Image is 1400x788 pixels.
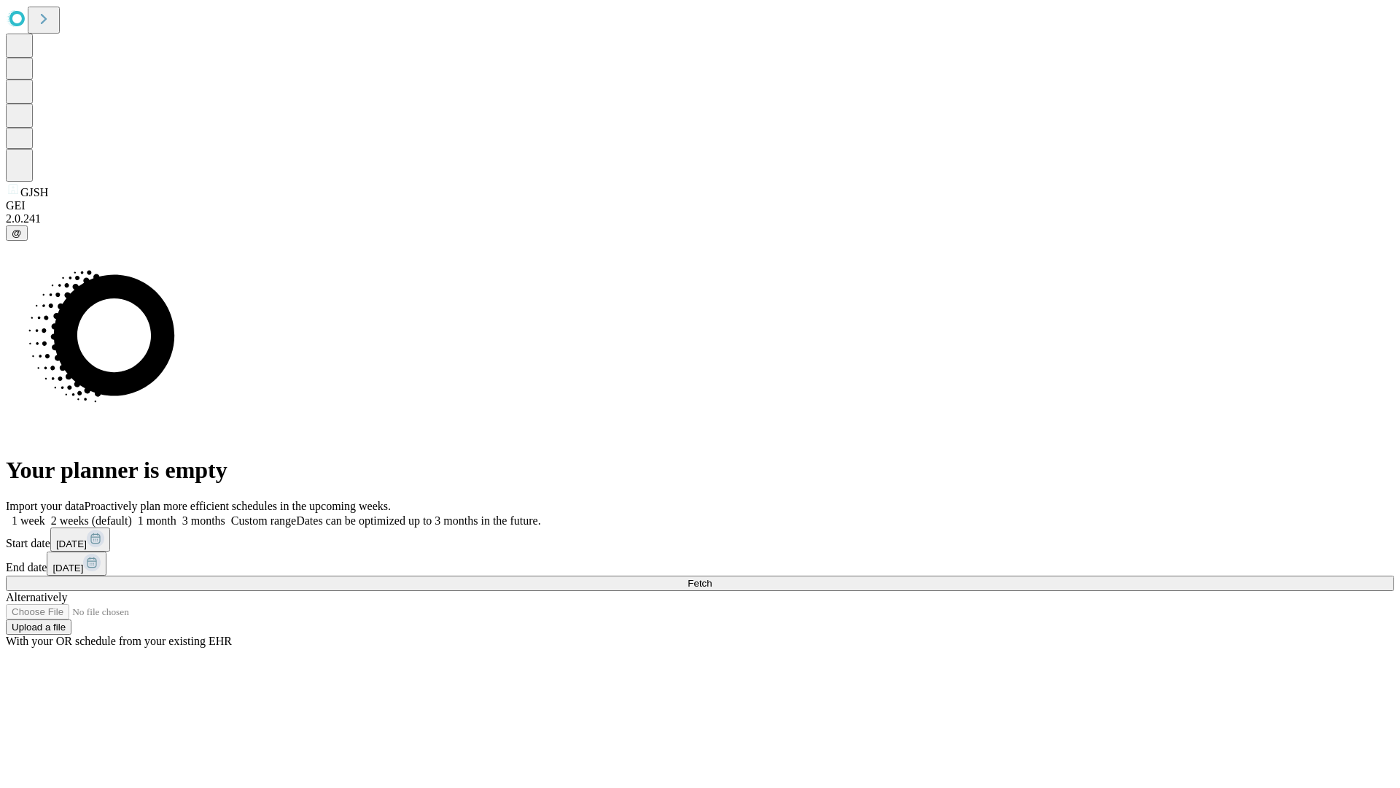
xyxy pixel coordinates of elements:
span: [DATE] [52,563,83,573]
span: Custom range [231,514,296,527]
div: 2.0.241 [6,212,1394,225]
h1: Your planner is empty [6,457,1394,484]
div: End date [6,552,1394,576]
div: Start date [6,528,1394,552]
span: Alternatively [6,591,67,603]
span: 2 weeks (default) [51,514,132,527]
span: Proactively plan more efficient schedules in the upcoming weeks. [85,500,391,512]
span: 1 week [12,514,45,527]
span: Fetch [688,578,712,589]
button: Upload a file [6,619,71,635]
button: Fetch [6,576,1394,591]
span: 3 months [182,514,225,527]
span: Import your data [6,500,85,512]
button: [DATE] [50,528,110,552]
span: GJSH [20,186,48,198]
span: 1 month [138,514,176,527]
div: GEI [6,199,1394,212]
span: With your OR schedule from your existing EHR [6,635,232,647]
button: @ [6,225,28,241]
span: @ [12,228,22,239]
span: [DATE] [56,538,87,549]
button: [DATE] [47,552,106,576]
span: Dates can be optimized up to 3 months in the future. [296,514,540,527]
